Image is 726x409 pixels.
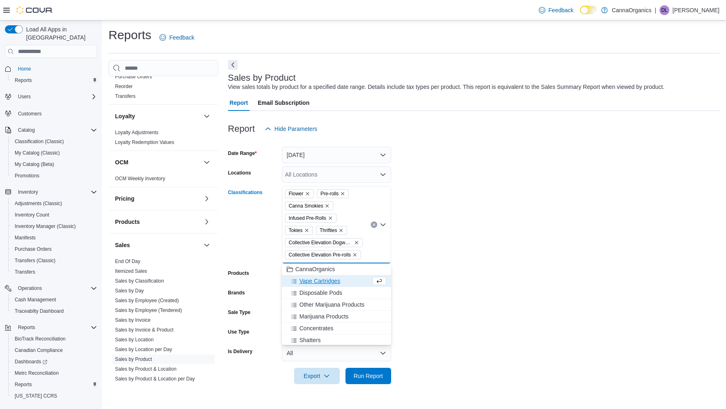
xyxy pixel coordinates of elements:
label: Products [228,270,249,276]
button: All [282,345,391,361]
button: Inventory Manager (Classic) [8,221,100,232]
a: Canadian Compliance [11,345,66,355]
button: My Catalog (Beta) [8,159,100,170]
a: Sales by Location [115,337,154,343]
button: Transfers [8,266,100,278]
span: Users [18,93,31,100]
button: Cash Management [8,294,100,305]
button: Remove Collective Elevation Dogwalkers from selection in this group [354,240,359,245]
a: OCM Weekly Inventory [115,176,165,181]
button: Purchase Orders [8,243,100,255]
span: Promotions [15,172,40,179]
button: Shatters [282,334,391,346]
a: Home [15,64,34,74]
button: Run Report [345,368,391,384]
button: Inventory [2,186,100,198]
span: End Of Day [115,258,140,265]
span: Classification (Classic) [15,138,64,145]
a: My Catalog (Classic) [11,148,63,158]
button: Remove Infused Pre-Rolls from selection in this group [328,216,333,221]
span: Pre-rolls [317,189,349,198]
a: Sales by Day [115,288,144,294]
span: Transfers [15,269,35,275]
button: [DATE] [282,147,391,163]
button: CannaOrganics [282,263,391,275]
span: Traceabilty Dashboard [11,306,97,316]
button: Traceabilty Dashboard [8,305,100,317]
span: Reports [18,324,35,331]
a: Reorder [115,84,133,89]
span: Home [18,66,31,72]
button: Promotions [8,170,100,181]
span: Email Subscription [258,95,310,111]
span: DL [661,5,667,15]
span: Sales by Product [115,356,152,363]
span: Purchase Orders [11,244,97,254]
span: Sales by Product & Location per Day [115,376,195,382]
button: BioTrack Reconciliation [8,333,100,345]
span: Reports [11,75,97,85]
span: Traceabilty Dashboard [15,308,64,314]
button: Remove Flower from selection in this group [305,191,310,196]
span: Cash Management [15,296,56,303]
h3: OCM [115,158,128,166]
span: Hide Parameters [274,125,317,133]
span: Reorder [115,83,133,90]
a: End Of Day [115,259,140,264]
h3: Sales by Product [228,73,296,83]
h3: Pricing [115,195,134,203]
label: Locations [228,170,251,176]
a: Sales by Location per Day [115,347,172,352]
button: [US_STATE] CCRS [8,390,100,402]
button: OCM [202,157,212,167]
span: Reports [15,323,97,332]
a: Loyalty Redemption Values [115,139,174,145]
a: Cash Management [11,295,59,305]
a: Metrc Reconciliation [11,368,62,378]
span: My Catalog (Classic) [15,150,60,156]
input: Dark Mode [580,6,597,14]
a: Feedback [536,2,577,18]
h3: Products [115,218,140,226]
a: Customers [15,109,45,119]
span: Adjustments (Classic) [15,200,62,207]
h1: Reports [108,27,151,43]
a: Transfers [11,267,38,277]
a: Classification (Classic) [11,137,67,146]
span: Disposable Pods [299,289,342,297]
button: Concentrates [282,323,391,334]
button: Adjustments (Classic) [8,198,100,209]
a: Feedback [156,29,197,46]
a: Loyalty Adjustments [115,130,159,135]
button: Operations [2,283,100,294]
button: Reports [15,323,38,332]
button: Catalog [2,124,100,136]
a: Dashboards [11,357,51,367]
button: Pricing [202,194,212,203]
span: Sales by Location [115,336,154,343]
span: Reports [11,380,97,389]
span: Run Report [354,372,383,380]
span: Canadian Compliance [15,347,63,354]
label: Is Delivery [228,348,252,355]
span: Transfers (Classic) [15,257,55,264]
span: Marijuana Products [299,312,349,321]
span: Canna Smokies [285,201,334,210]
button: Other Marijuana Products [282,299,391,311]
span: Concentrates [299,324,333,332]
span: Sales by Invoice [115,317,151,323]
a: Purchase Orders [115,74,152,80]
span: Infused Pre-Rolls [285,214,336,223]
button: Marijuana Products [282,311,391,323]
div: Debra Lambert [660,5,669,15]
button: Home [2,63,100,75]
span: Classification (Classic) [11,137,97,146]
span: Washington CCRS [11,391,97,401]
a: Inventory Count [11,210,53,220]
span: Load All Apps in [GEOGRAPHIC_DATA] [23,25,97,42]
span: Transfers [11,267,97,277]
button: Products [202,217,212,227]
button: Canadian Compliance [8,345,100,356]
